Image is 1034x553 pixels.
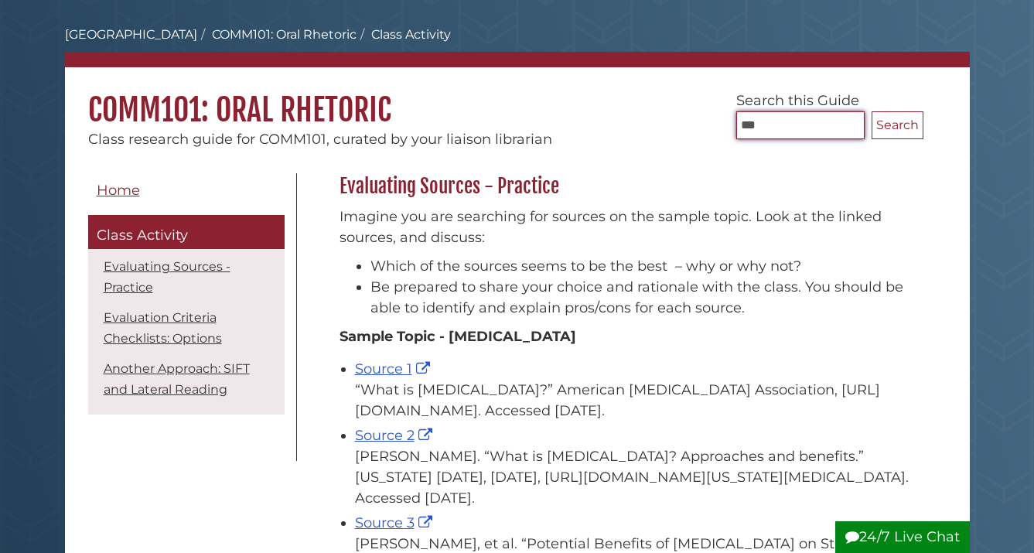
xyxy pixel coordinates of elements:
span: Class Activity [97,227,188,244]
span: Home [97,182,140,199]
h1: COMM101: Oral Rhetoric [65,67,970,129]
nav: breadcrumb [65,26,970,67]
a: Home [88,173,285,208]
li: Class Activity [357,26,451,44]
button: 24/7 Live Chat [835,521,970,553]
a: Evaluation Criteria Checklists: Options [104,310,222,346]
button: Search [872,111,923,139]
div: [PERSON_NAME]. “What is [MEDICAL_DATA]? Approaches and benefits.” [US_STATE] [DATE], [DATE], [URL... [355,446,916,509]
li: Be prepared to share your choice and rationale with the class. You should be able to identify and... [370,277,916,319]
p: Imagine you are searching for sources on the sample topic. Look at the linked sources, and discuss: [340,207,916,248]
span: Class research guide for COMM101, curated by your liaison librarian [88,131,552,148]
a: Evaluating Sources - Practice [104,259,230,295]
a: [GEOGRAPHIC_DATA] [65,27,197,42]
h2: Evaluating Sources - Practice [332,174,923,199]
a: Class Activity [88,215,285,249]
li: Which of the sources seems to be the best – why or why not? [370,256,916,277]
a: Source 3 [355,514,436,531]
a: Source 1 [355,360,434,377]
a: COMM101: Oral Rhetoric [212,27,357,42]
strong: Sample Topic - [MEDICAL_DATA] [340,328,576,345]
div: Guide Pages [88,173,285,422]
a: Another Approach: SIFT and Lateral Reading [104,361,250,397]
div: “What is [MEDICAL_DATA]?” American [MEDICAL_DATA] Association, [URL][DOMAIN_NAME]. Accessed [DATE]. [355,380,916,422]
a: Source 2 [355,427,436,444]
